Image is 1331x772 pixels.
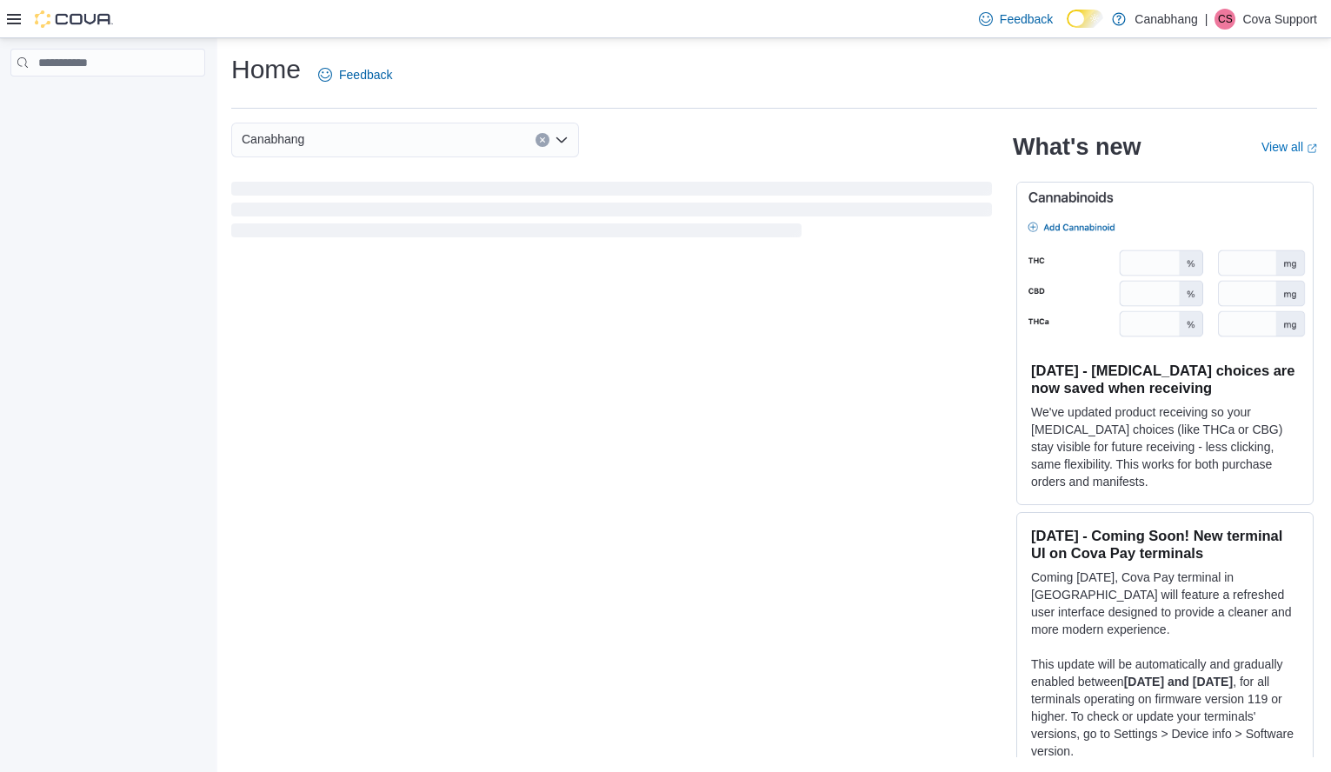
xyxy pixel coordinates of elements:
[10,80,205,122] nav: Complex example
[231,52,301,87] h1: Home
[1135,9,1197,30] p: Canabhang
[1261,140,1317,154] a: View allExternal link
[1205,9,1208,30] p: |
[1031,362,1299,396] h3: [DATE] - [MEDICAL_DATA] choices are now saved when receiving
[1218,9,1233,30] span: CS
[35,10,113,28] img: Cova
[1067,10,1103,28] input: Dark Mode
[972,2,1060,37] a: Feedback
[1031,569,1299,638] p: Coming [DATE], Cova Pay terminal in [GEOGRAPHIC_DATA] will feature a refreshed user interface des...
[555,133,569,147] button: Open list of options
[1031,656,1299,760] p: This update will be automatically and gradually enabled between , for all terminals operating on ...
[536,133,549,147] button: Clear input
[1067,28,1068,29] span: Dark Mode
[1124,675,1233,689] strong: [DATE] and [DATE]
[339,66,392,83] span: Feedback
[242,129,304,150] span: Canabhang
[1031,527,1299,562] h3: [DATE] - Coming Soon! New terminal UI on Cova Pay terminals
[1013,133,1141,161] h2: What's new
[1031,403,1299,490] p: We've updated product receiving so your [MEDICAL_DATA] choices (like THCa or CBG) stay visible fo...
[311,57,399,92] a: Feedback
[1307,143,1317,154] svg: External link
[1242,9,1317,30] p: Cova Support
[231,185,992,241] span: Loading
[1215,9,1235,30] div: Cova Support
[1000,10,1053,28] span: Feedback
